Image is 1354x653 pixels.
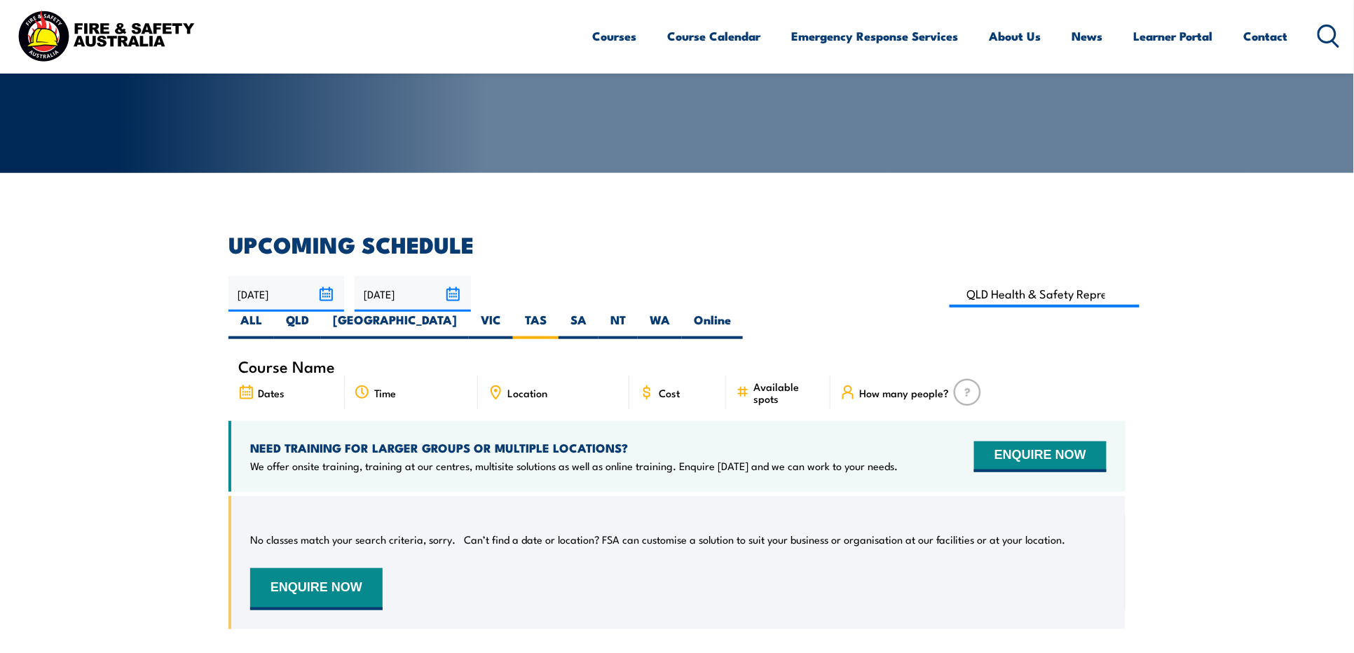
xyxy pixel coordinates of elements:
[559,312,599,339] label: SA
[990,18,1041,55] a: About Us
[599,312,638,339] label: NT
[754,380,821,404] span: Available spots
[668,18,761,55] a: Course Calendar
[464,532,1066,547] p: Can’t find a date or location? FSA can customise a solution to suit your business or organisation...
[860,387,950,399] span: How many people?
[228,234,1126,254] h2: UPCOMING SCHEDULE
[513,312,559,339] label: TAS
[228,276,344,312] input: From date
[950,280,1140,308] input: Search Course
[469,312,513,339] label: VIC
[659,387,680,399] span: Cost
[258,387,285,399] span: Dates
[228,312,274,339] label: ALL
[374,387,396,399] span: Time
[250,459,898,473] p: We offer onsite training, training at our centres, multisite solutions as well as online training...
[507,387,547,399] span: Location
[250,568,383,610] button: ENQUIRE NOW
[638,312,682,339] label: WA
[1134,18,1213,55] a: Learner Portal
[355,276,470,312] input: To date
[1072,18,1103,55] a: News
[238,360,335,372] span: Course Name
[250,440,898,455] h4: NEED TRAINING FOR LARGER GROUPS OR MULTIPLE LOCATIONS?
[250,532,456,547] p: No classes match your search criteria, sorry.
[274,312,321,339] label: QLD
[593,18,637,55] a: Courses
[974,441,1107,472] button: ENQUIRE NOW
[792,18,959,55] a: Emergency Response Services
[1244,18,1288,55] a: Contact
[321,312,469,339] label: [GEOGRAPHIC_DATA]
[682,312,743,339] label: Online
